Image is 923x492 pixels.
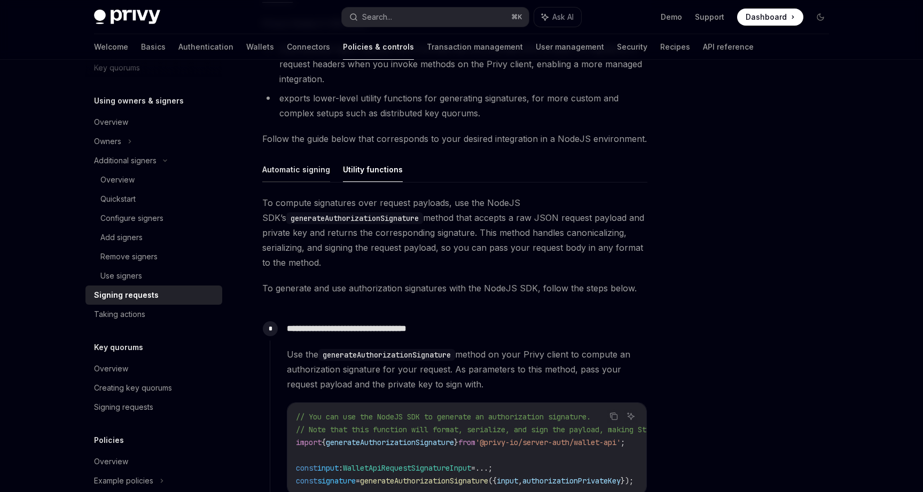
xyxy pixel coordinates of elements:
a: Transaction management [427,34,523,60]
button: Ask AI [624,409,638,423]
span: ⌘ K [511,13,522,21]
span: { [322,438,326,447]
span: Use the method on your Privy client to compute an authorization signature for your request. As pa... [287,347,647,392]
button: Automatic signing [262,157,330,182]
span: ; [621,438,625,447]
span: ... [475,463,488,473]
span: } [454,438,458,447]
span: signature [317,476,356,486]
div: Signing requests [94,289,159,301]
div: Example policies [94,474,153,487]
div: Search... [362,11,392,23]
button: Ask AI [534,7,581,27]
div: Use signers [100,269,142,282]
a: Policies & controls [343,34,414,60]
a: Authentication [178,34,233,60]
li: exports lower-level utility functions for generating signatures, for more custom and complex setu... [262,91,647,121]
span: authorizationPrivateKey [522,476,621,486]
a: Support [695,12,724,22]
a: Overview [85,170,222,189]
button: Copy the contents from the code block [607,409,621,423]
a: Quickstart [85,189,222,209]
div: Creating key quorums [94,382,172,394]
span: = [471,463,475,473]
code: generateAuthorizationSignature [286,212,423,224]
div: Overview [94,362,128,375]
span: const [296,463,317,473]
span: Dashboard [746,12,787,22]
div: Signing requests [94,401,153,414]
code: generateAuthorizationSignature [318,349,455,361]
span: To generate and use authorization signatures with the NodeJS SDK, follow the steps below. [262,281,647,296]
span: ({ [488,476,497,486]
span: generateAuthorizationSignature [326,438,454,447]
div: Remove signers [100,250,158,263]
div: Owners [94,135,121,148]
span: = [356,476,360,486]
h5: Using owners & signers [94,94,184,107]
div: Add signers [100,231,143,244]
a: Demo [661,12,682,22]
h5: Key quorums [94,341,143,354]
a: Signing requests [85,398,222,417]
div: Overview [94,116,128,129]
a: Recipes [660,34,690,60]
a: Dashboard [737,9,803,26]
a: Overview [85,452,222,471]
div: Taking actions [94,308,145,321]
a: Basics [141,34,166,60]
a: Signing requests [85,285,222,305]
div: Additional signers [94,154,157,167]
img: dark logo [94,10,160,25]
span: // Note that this function will format, serialize, and sign the payload, making Step 2 redundant. [296,425,710,434]
span: , [518,476,522,486]
a: Wallets [246,34,274,60]
span: Follow the guide below that corresponds to your desired integration in a NodeJS environment. [262,131,647,146]
span: from [458,438,475,447]
li: automatically signs requests with a private key you provide and includes the signature in request... [262,42,647,86]
span: const [296,476,317,486]
div: Overview [94,455,128,468]
span: input [317,463,339,473]
a: Remove signers [85,247,222,266]
a: Overview [85,359,222,378]
span: input [497,476,518,486]
span: ; [488,463,492,473]
span: WalletApiRequestSignatureInput [343,463,471,473]
span: '@privy-io/server-auth/wallet-api' [475,438,621,447]
a: Taking actions [85,305,222,324]
a: Creating key quorums [85,378,222,398]
div: Configure signers [100,212,163,225]
a: Security [617,34,647,60]
span: : [339,463,343,473]
span: generateAuthorizationSignature [360,476,488,486]
span: }); [621,476,633,486]
span: import [296,438,322,447]
div: Quickstart [100,193,136,205]
span: // You can use the NodeJS SDK to generate an authorization signature. [296,412,591,422]
a: Connectors [287,34,330,60]
a: Add signers [85,228,222,247]
button: Toggle dark mode [812,9,829,26]
a: Configure signers [85,209,222,228]
div: Overview [100,173,135,186]
a: User management [536,34,604,60]
a: Use signers [85,266,222,285]
button: Utility functions [343,157,403,182]
span: Ask AI [552,12,574,22]
button: Search...⌘K [342,7,529,27]
a: API reference [703,34,754,60]
h5: Policies [94,434,124,447]
span: To compute signatures over request payloads, use the NodeJS SDK’s method that accepts a raw JSON ... [262,195,647,270]
a: Overview [85,113,222,132]
a: Welcome [94,34,128,60]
